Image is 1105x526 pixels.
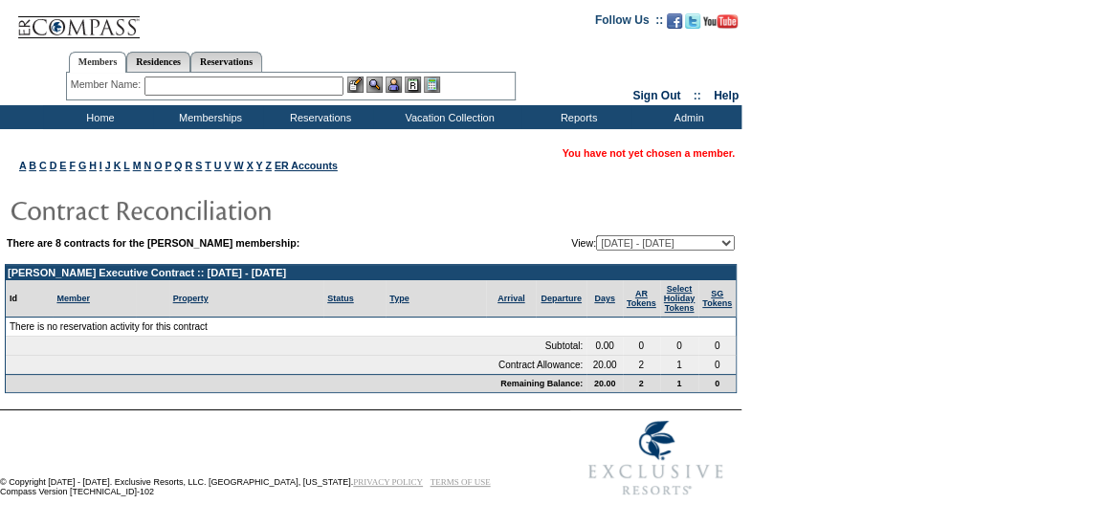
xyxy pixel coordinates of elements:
a: Type [389,294,409,303]
td: Reservations [263,105,373,129]
td: 0.00 [586,337,623,356]
a: R [186,160,193,171]
a: ARTokens [627,289,656,308]
td: 2 [623,374,660,392]
a: Sign Out [632,89,680,102]
span: :: [694,89,701,102]
a: ER Accounts [275,160,338,171]
a: X [247,160,254,171]
a: V [224,160,231,171]
td: 1 [660,356,699,374]
td: 0 [660,337,699,356]
a: Members [69,52,127,73]
a: M [133,160,142,171]
td: 0 [698,374,736,392]
a: Select HolidayTokens [664,284,696,313]
a: H [89,160,97,171]
a: W [234,160,244,171]
td: 0 [623,337,660,356]
b: There are 8 contracts for the [PERSON_NAME] membership: [7,237,299,249]
img: Exclusive Resorts [570,410,741,506]
a: L [123,160,129,171]
a: P [165,160,171,171]
a: Arrival [497,294,525,303]
a: G [78,160,86,171]
a: U [214,160,222,171]
a: Member [56,294,90,303]
img: b_edit.gif [347,77,364,93]
a: Follow us on Twitter [685,19,700,31]
img: Become our fan on Facebook [667,13,682,29]
td: Subtotal: [6,337,586,356]
a: Z [265,160,272,171]
td: Remaining Balance: [6,374,586,392]
td: Id [6,280,53,318]
td: 1 [660,374,699,392]
a: S [195,160,202,171]
td: Vacation Collection [373,105,521,129]
img: Follow us on Twitter [685,13,700,29]
td: 0 [698,356,736,374]
a: E [59,160,66,171]
a: Y [255,160,262,171]
a: C [39,160,47,171]
td: 0 [698,337,736,356]
a: Help [714,89,739,102]
a: Q [174,160,182,171]
a: F [69,160,76,171]
img: Subscribe to our YouTube Channel [703,14,738,29]
td: 20.00 [586,356,623,374]
td: Memberships [153,105,263,129]
a: Departure [541,294,582,303]
td: 2 [623,356,660,374]
td: There is no reservation activity for this contract [6,318,736,337]
td: [PERSON_NAME] Executive Contract :: [DATE] - [DATE] [6,265,736,280]
td: Contract Allowance: [6,356,586,374]
span: You have not yet chosen a member. [563,147,735,159]
img: View [366,77,383,93]
a: Become our fan on Facebook [667,19,682,31]
td: Admin [631,105,741,129]
a: Property [173,294,209,303]
a: Reservations [190,52,262,72]
td: Reports [521,105,631,129]
a: B [29,160,36,171]
a: J [105,160,111,171]
td: Home [43,105,153,129]
a: N [144,160,151,171]
a: SGTokens [702,289,732,308]
a: TERMS OF USE [431,477,491,487]
td: 20.00 [586,374,623,392]
div: Member Name: [71,77,144,93]
td: Follow Us :: [595,11,663,34]
img: b_calculator.gif [424,77,440,93]
a: O [154,160,162,171]
a: PRIVACY POLICY [353,477,423,487]
a: Subscribe to our YouTube Channel [703,19,738,31]
a: D [50,160,57,171]
a: A [19,160,26,171]
a: I [99,160,102,171]
a: Residences [126,52,190,72]
img: Impersonate [386,77,402,93]
a: Status [327,294,354,303]
img: pgTtlContractReconciliation.gif [10,190,392,229]
a: K [114,160,122,171]
td: View: [475,235,735,251]
img: Reservations [405,77,421,93]
a: Days [594,294,615,303]
a: T [205,160,211,171]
